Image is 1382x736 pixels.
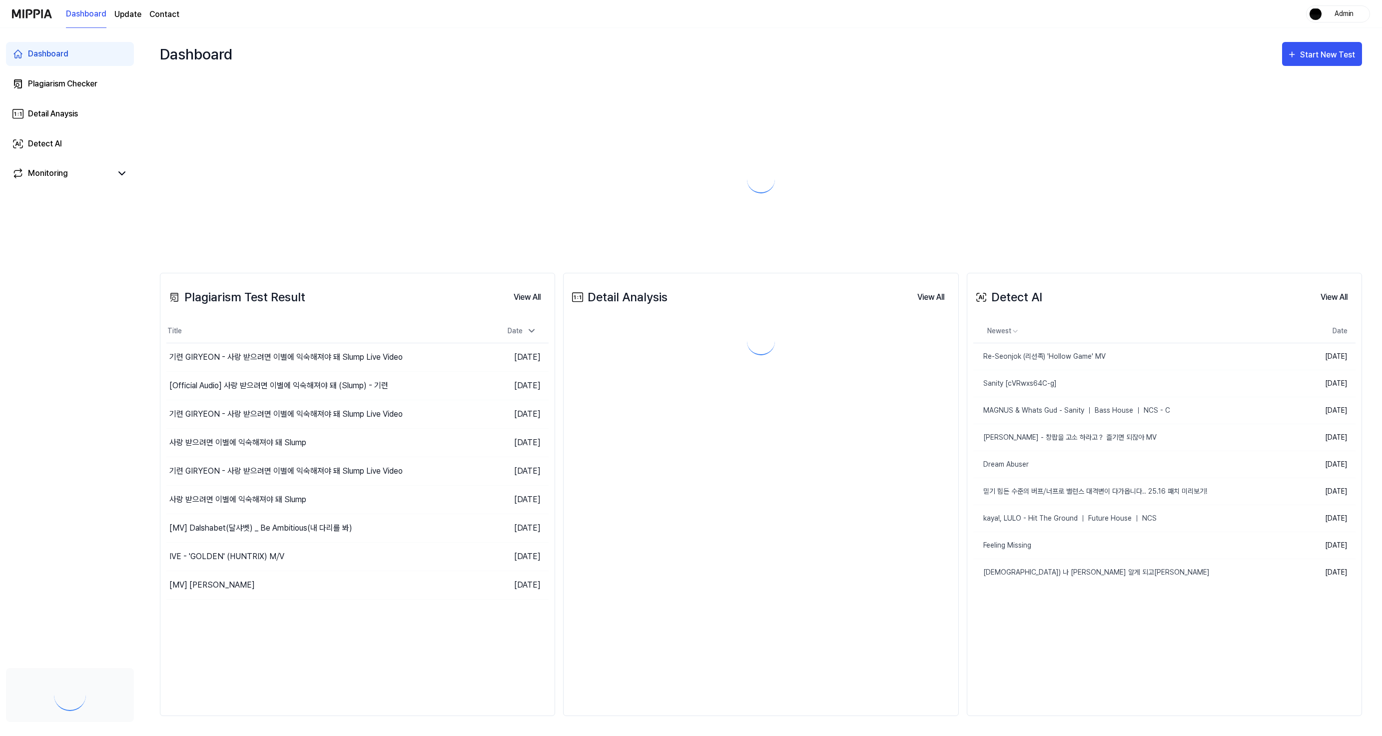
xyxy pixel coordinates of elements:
td: [DATE] [1298,532,1356,559]
td: [DATE] [1298,451,1356,478]
img: profile [1310,8,1322,20]
a: Update [114,8,141,20]
div: 사랑 받으려면 이별에 익숙해져야 돼 Slump [169,437,306,449]
a: Feeling Missing [973,532,1298,559]
div: 믿기 힘든 수준의 버프⧸너프로 밸런스 대격변이 다가옵니다.. 25.16 패치 미리보기! [973,486,1207,497]
div: Feeling Missing [973,540,1031,551]
td: [DATE] [453,429,549,457]
div: [DEMOGRAPHIC_DATA]) 나 [PERSON_NAME] 알게 되고[PERSON_NAME] [973,567,1210,578]
div: Re-Seonjok (리선족) 'Hollow Game' MV [973,351,1106,362]
a: Dream Abuser [973,451,1298,478]
div: Plagiarism Checker [28,78,97,90]
a: Dashboard [66,0,106,28]
div: Dream Abuser [973,459,1029,470]
a: Plagiarism Checker [6,72,134,96]
div: Detail Anaysis [28,108,78,120]
td: [DATE] [453,571,549,600]
div: [PERSON_NAME] - 창팝을 고소 하라고？ 즐기면 되잖아 MV [973,432,1157,443]
a: Contact [149,8,179,20]
td: [DATE] [453,543,549,571]
a: 믿기 힘든 수준의 버프⧸너프로 밸런스 대격변이 다가옵니다.. 25.16 패치 미리보기! [973,478,1298,505]
td: [DATE] [453,400,549,429]
div: [Official Audio] 사랑 받으려면 이별에 익숙해져야 돼 (Slump) - 기련 [169,380,388,392]
a: Detail Anaysis [6,102,134,126]
button: profileAdmin [1306,5,1370,22]
td: [DATE] [1298,559,1356,586]
div: Sanity [cVRwxs64C-g] [973,378,1057,389]
td: [DATE] [453,372,549,400]
td: [DATE] [1298,370,1356,397]
button: View All [909,287,952,307]
button: View All [506,287,549,307]
div: MAGNUS & Whats Gud - Sanity ｜ Bass House ｜ NCS - C [973,405,1170,416]
td: [DATE] [1298,343,1356,370]
td: [DATE] [1298,397,1356,424]
a: kaya!, LULO - Hit The Ground ｜ Future House ｜ NCS [973,505,1298,532]
div: Plagiarism Test Result [166,288,305,306]
div: 기련 GIRYEON - 사랑 받으려면 이별에 익숙해져야 돼 Slump Live Video [169,465,403,477]
td: [DATE] [453,486,549,514]
div: IVE - 'GOLDEN' (HUNTRIX) M⧸V [169,551,284,563]
td: [DATE] [1298,424,1356,451]
div: Detail Analysis [570,288,668,306]
th: Date [1298,319,1356,343]
td: [DATE] [1298,505,1356,532]
button: View All [1313,287,1356,307]
a: Sanity [cVRwxs64C-g] [973,370,1298,397]
td: [DATE] [1298,478,1356,505]
div: Admin [1325,8,1364,19]
div: Monitoring [28,167,68,179]
a: [DEMOGRAPHIC_DATA]) 나 [PERSON_NAME] 알게 되고[PERSON_NAME] [973,559,1298,586]
div: Detect AI [973,288,1042,306]
div: Detect AI [28,138,62,150]
div: [MV] [PERSON_NAME] [169,579,255,591]
button: Start New Test [1282,42,1362,66]
div: [MV] Dalshabet(달샤벳) _ Be Ambitious(내 다리를 봐) [169,522,352,534]
div: Dashboard [160,38,232,70]
a: Dashboard [6,42,134,66]
div: Dashboard [28,48,68,60]
div: 사랑 받으려면 이별에 익숙해져야 돼 Slump [169,494,306,506]
a: Re-Seonjok (리선족) 'Hollow Game' MV [973,343,1298,370]
a: Detect AI [6,132,134,156]
div: 기련 GIRYEON - 사랑 받으려면 이별에 익숙해져야 돼 Slump Live Video [169,408,403,420]
td: [DATE] [453,514,549,543]
td: [DATE] [453,343,549,372]
a: [PERSON_NAME] - 창팝을 고소 하라고？ 즐기면 되잖아 MV [973,424,1298,451]
div: Date [504,323,541,339]
td: [DATE] [453,457,549,486]
div: Start New Test [1300,48,1357,61]
div: kaya!, LULO - Hit The Ground ｜ Future House ｜ NCS [973,513,1157,524]
a: MAGNUS & Whats Gud - Sanity ｜ Bass House ｜ NCS - C [973,397,1298,424]
div: 기련 GIRYEON - 사랑 받으려면 이별에 익숙해져야 돼 Slump Live Video [169,351,403,363]
th: Title [166,319,453,343]
a: Monitoring [12,167,112,179]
